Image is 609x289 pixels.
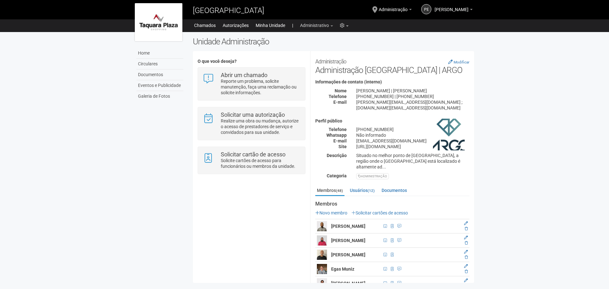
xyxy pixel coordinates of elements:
img: business.png [433,119,465,150]
a: Solicitar cartão de acesso Solicite cartões de acesso para funcionários ou membros da unidade. [203,152,300,169]
div: [PHONE_NUMBER] | [PHONE_NUMBER] [351,94,474,99]
a: Editar membro [464,278,468,283]
strong: Nome [335,88,347,93]
a: Administração [379,8,412,13]
span: [GEOGRAPHIC_DATA] [193,6,264,15]
small: (48) [336,188,343,193]
a: Usuários(12) [348,186,376,195]
strong: Site [338,144,347,149]
strong: [PERSON_NAME] [331,224,365,229]
div: [PERSON_NAME][EMAIL_ADDRESS][DOMAIN_NAME] ; [DOMAIN_NAME][EMAIL_ADDRESS][DOMAIN_NAME] [351,99,474,111]
p: Solicite cartões de acesso para funcionários ou membros da unidade. [221,158,300,169]
p: Realize uma obra ou mudança, autorize o acesso de prestadores de serviço e convidados para sua un... [221,118,300,135]
img: user.png [317,250,327,260]
a: Editar membro [464,235,468,240]
a: Administrativo [300,21,333,30]
strong: Whatsapp [326,133,347,138]
small: (12) [368,188,375,193]
img: logo.jpg [135,3,182,41]
a: Chamados [194,21,216,30]
img: user.png [317,221,327,231]
a: | [292,21,293,30]
a: Minha Unidade [256,21,285,30]
h4: Perfil público [315,119,469,123]
strong: [PERSON_NAME] [331,252,365,257]
a: Solicitar cartões de acesso [351,210,408,215]
a: Eventos e Publicidade [136,80,183,91]
span: Administração [379,1,408,12]
a: Solicitar uma autorização Realize uma obra ou mudança, autorize o acesso de prestadores de serviç... [203,112,300,135]
div: Situado no melhor ponto de [GEOGRAPHIC_DATA], a região onde o [GEOGRAPHIC_DATA] está localizado é... [351,153,474,170]
div: [PHONE_NUMBER] [351,127,474,132]
img: user.png [317,264,327,274]
a: Home [136,48,183,59]
strong: E-mail [333,138,347,143]
strong: E-mail [333,100,347,105]
a: Modificar [448,59,469,64]
strong: Abrir um chamado [221,72,267,78]
h2: Unidade Administração [193,37,474,46]
a: Documentos [380,186,409,195]
a: Excluir membro [465,269,468,274]
a: PE [421,4,431,14]
a: Excluir membro [465,227,468,231]
strong: Solicitar uma autorização [221,111,285,118]
h2: Administração [GEOGRAPHIC_DATA] | ARGO [315,56,469,75]
a: Documentos [136,69,183,80]
strong: Categoria [327,173,347,178]
a: Galeria de Fotos [136,91,183,102]
strong: Telefone [329,127,347,132]
strong: Descrição [327,153,347,158]
small: Modificar [454,60,469,64]
a: Excluir membro [465,255,468,259]
div: Não informado [351,132,474,138]
img: user.png [317,235,327,246]
a: Editar membro [464,250,468,254]
a: Excluir membro [465,241,468,245]
a: Membros(48) [315,186,344,196]
h4: Informações de contato (interno) [315,80,469,84]
strong: [PERSON_NAME] [331,281,365,286]
div: [URL][DOMAIN_NAME] [351,144,474,149]
strong: [PERSON_NAME] [331,238,365,243]
strong: Membros [315,201,469,207]
a: Autorizações [223,21,249,30]
small: Administração [315,58,346,65]
strong: Telefone [329,94,347,99]
div: [EMAIL_ADDRESS][DOMAIN_NAME] [351,138,474,144]
div: ADMINISTRAÇÃO [356,173,389,179]
h4: O que você deseja? [198,59,305,64]
a: Editar membro [464,221,468,226]
strong: Egas Muniz [331,266,354,272]
a: Configurações [340,21,349,30]
img: user.png [317,278,327,288]
a: Circulares [136,59,183,69]
a: Novo membro [315,210,347,215]
strong: Solicitar cartão de acesso [221,151,285,158]
div: [PERSON_NAME] | [PERSON_NAME] [351,88,474,94]
a: Abrir um chamado Reporte um problema, solicite manutenção, faça uma reclamação ou solicite inform... [203,72,300,95]
a: Editar membro [464,264,468,268]
a: [PERSON_NAME] [435,8,473,13]
span: Paula Eduarda Eyer [435,1,468,12]
p: Reporte um problema, solicite manutenção, faça uma reclamação ou solicite informações. [221,78,300,95]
